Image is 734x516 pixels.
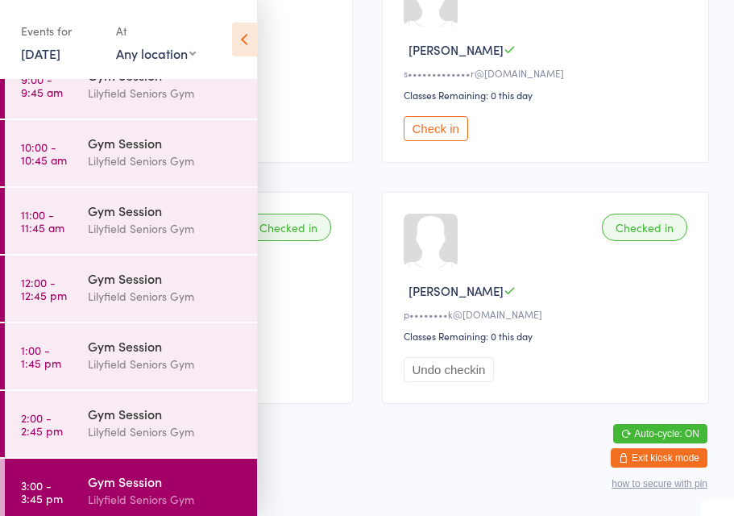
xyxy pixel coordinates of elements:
button: Auto-cycle: ON [613,424,707,443]
a: 10:00 -10:45 amGym SessionLilyfield Seniors Gym [5,120,257,186]
div: Lilyfield Seniors Gym [88,287,243,306]
div: Lilyfield Seniors Gym [88,355,243,373]
div: Lilyfield Seniors Gym [88,422,243,441]
a: 9:00 -9:45 amGym SessionLilyfield Seniors Gym [5,52,257,119]
div: Gym Session [88,134,243,152]
time: 12:00 - 12:45 pm [21,276,67,302]
button: Exit kiosk mode [611,448,707,468]
div: Gym Session [88,202,243,219]
div: Classes Remaining: 0 this day [404,329,693,343]
div: p••••••••k@[DOMAIN_NAME] [404,307,693,321]
div: Events for [21,18,100,44]
div: Lilyfield Seniors Gym [88,84,243,102]
div: Gym Session [88,472,243,490]
div: Checked in [246,214,331,241]
time: 2:00 - 2:45 pm [21,411,63,437]
span: [PERSON_NAME] [408,41,504,58]
div: Gym Session [88,269,243,287]
div: Gym Session [88,405,243,422]
time: 10:00 - 10:45 am [21,140,67,166]
div: Any location [116,44,196,62]
a: 11:00 -11:45 amGym SessionLilyfield Seniors Gym [5,188,257,254]
a: 12:00 -12:45 pmGym SessionLilyfield Seniors Gym [5,256,257,322]
div: Lilyfield Seniors Gym [88,490,243,509]
div: Lilyfield Seniors Gym [88,152,243,170]
button: Undo checkin [404,357,495,382]
a: 2:00 -2:45 pmGym SessionLilyfield Seniors Gym [5,391,257,457]
div: Checked in [602,214,687,241]
div: Classes Remaining: 0 this day [404,88,693,102]
time: 9:00 - 9:45 am [21,73,63,98]
div: s•••••••••••••r@[DOMAIN_NAME] [404,66,693,80]
a: 1:00 -1:45 pmGym SessionLilyfield Seniors Gym [5,323,257,389]
a: [DATE] [21,44,60,62]
time: 11:00 - 11:45 am [21,208,64,234]
button: Check in [404,116,468,141]
div: At [116,18,196,44]
time: 1:00 - 1:45 pm [21,343,61,369]
div: Lilyfield Seniors Gym [88,219,243,238]
span: [PERSON_NAME] [408,282,504,299]
button: how to secure with pin [612,478,707,489]
time: 3:00 - 3:45 pm [21,479,63,505]
div: Gym Session [88,337,243,355]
